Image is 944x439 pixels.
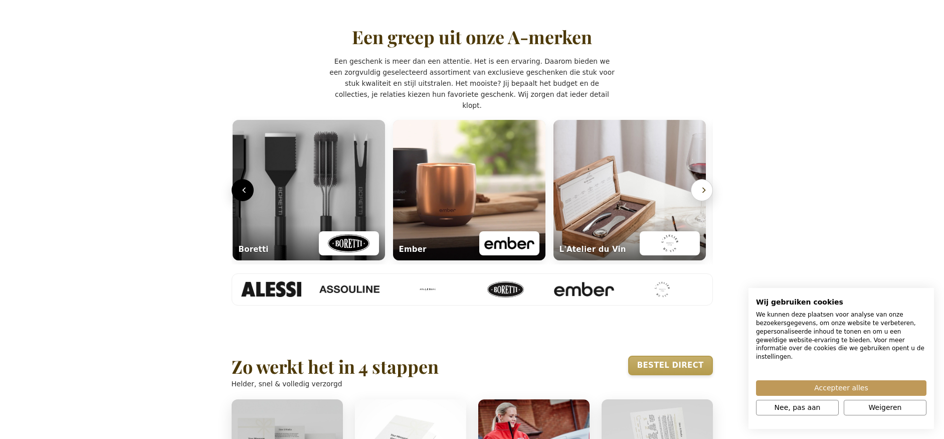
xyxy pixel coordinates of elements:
[393,120,545,260] img: Ember lifestyle
[775,402,821,413] span: Nee, pas aan
[844,400,926,415] button: Alle cookies weigeren
[232,179,254,201] button: Vorige
[232,273,713,306] div: Merken
[814,383,868,393] span: Accepteer alles
[756,298,926,307] h2: Wij gebruiken cookies
[639,281,699,298] img: MM Antverpia
[645,234,695,252] img: L'Atelier du Vin logo
[324,234,374,252] img: Boretti logo
[553,120,706,260] img: L'Atelier du Vin lifestyle
[404,281,464,298] img: Boretti
[869,402,902,413] span: Weigeren
[691,179,713,201] button: Volgende
[227,1,718,330] section: Een greep uit onze A-merken
[232,378,439,389] p: Helder, snel & volledig verzorgd
[756,311,926,361] p: We kunnen deze plaatsen voor analyse van onze bezoekersgegevens, om onze website te verbeteren, g...
[484,234,534,252] img: Ember logo
[233,120,385,260] img: Boretti lifestyle
[232,357,439,377] h2: Zo werkt het in 4 stappen
[399,244,427,255] div: Ember
[352,27,592,47] h2: Een greep uit onze A-merken
[482,282,542,297] img: Ember
[329,56,615,111] p: Een geschenk is meer dan een attentie. Het is een ervaring. Daarom bieden we een zorgvuldig gesel...
[756,400,839,415] button: Pas cookie voorkeuren aan
[756,380,926,396] button: Accepteer alle cookies
[239,244,269,255] div: Boretti
[560,281,621,298] img: L'Atelier du Vin
[628,356,713,375] a: Bestel direct
[232,116,713,264] section: Lifestyle carrousel
[326,281,386,298] img: Atelier Rebul
[248,285,308,293] img: Assouline
[559,244,626,255] div: L'Atelier du Vin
